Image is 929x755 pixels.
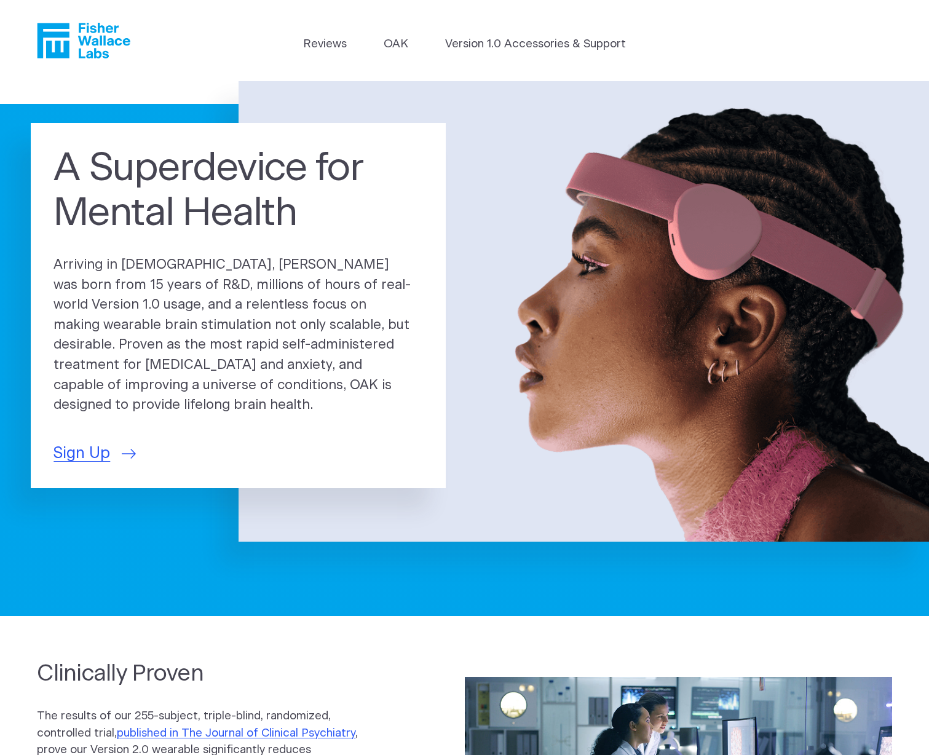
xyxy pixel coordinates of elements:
h2: Clinically Proven [37,658,373,689]
a: Fisher Wallace [37,23,130,58]
p: Arriving in [DEMOGRAPHIC_DATA], [PERSON_NAME] was born from 15 years of R&D, millions of hours of... [53,255,423,416]
span: Sign Up [53,442,110,465]
a: Version 1.0 Accessories & Support [445,36,626,53]
a: published in The Journal of Clinical Psychiatry [117,727,355,739]
a: OAK [384,36,408,53]
a: Reviews [303,36,347,53]
h1: A Superdevice for Mental Health [53,146,423,237]
a: Sign Up [53,442,136,465]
